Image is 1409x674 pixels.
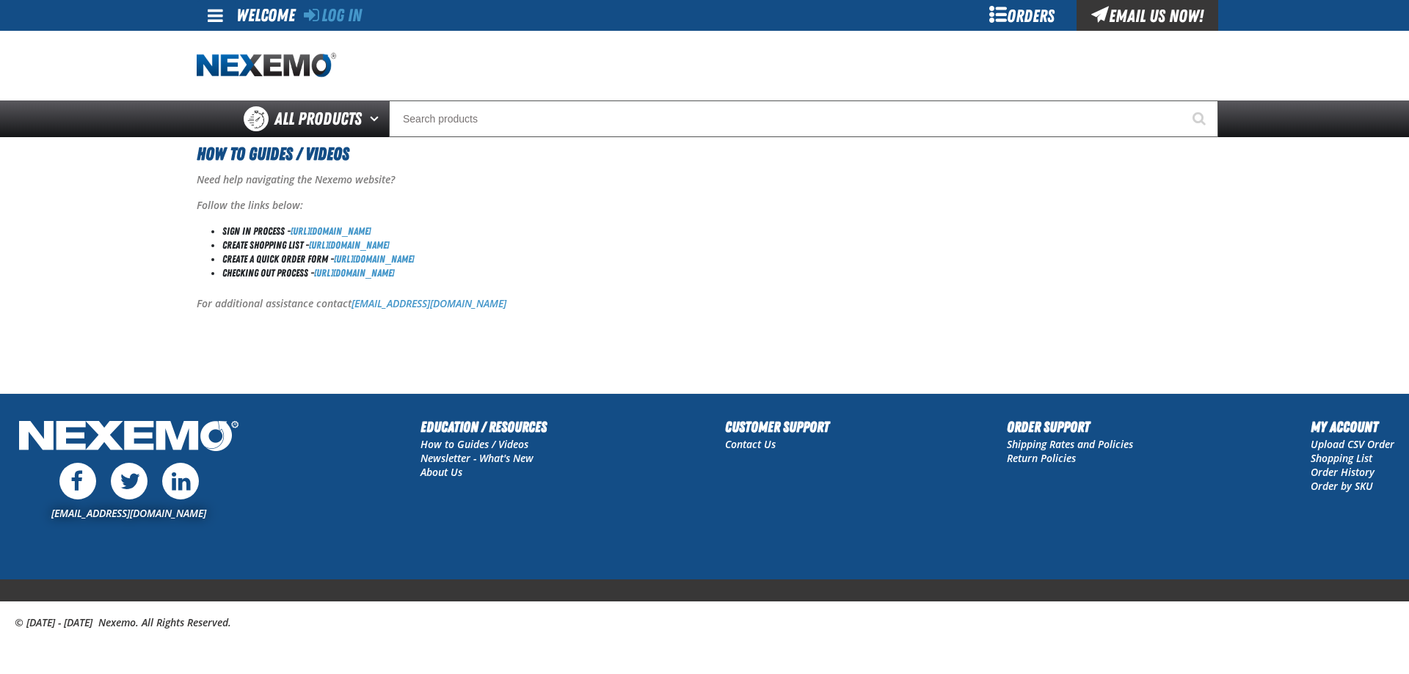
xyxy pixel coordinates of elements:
[222,238,1212,252] li: Create Shopping List -
[725,416,829,438] h2: Customer Support
[197,297,1212,311] p: For additional assistance contact
[304,5,362,26] a: Log In
[420,416,547,438] h2: Education / Resources
[291,225,371,237] a: [URL][DOMAIN_NAME]
[222,252,1212,266] li: Create a Quick Order Form -
[222,266,1212,280] li: Checking Out Process -
[420,465,462,479] a: About Us
[1182,100,1218,137] button: Start Searching
[274,106,362,132] span: All Products
[420,437,528,451] a: How to Guides / Videos
[51,506,206,520] a: [EMAIL_ADDRESS][DOMAIN_NAME]
[1311,416,1394,438] h2: My Account
[352,296,506,310] a: [EMAIL_ADDRESS][DOMAIN_NAME]
[1007,437,1133,451] a: Shipping Rates and Policies
[197,53,336,78] a: Home
[1311,479,1373,493] a: Order by SKU
[334,253,414,265] a: [URL][DOMAIN_NAME]
[197,199,1212,213] p: Follow the links below:
[197,53,336,78] img: Nexemo logo
[1007,451,1076,465] a: Return Policies
[197,144,349,164] span: How to Guides / Videos
[389,100,1218,137] input: Search
[1007,416,1133,438] h2: Order Support
[725,437,776,451] a: Contact Us
[222,224,1212,238] li: Sign In Process -
[15,416,243,459] img: Nexemo Logo
[309,239,389,251] a: [URL][DOMAIN_NAME]
[365,100,389,137] button: Open All Products pages
[197,173,1212,187] p: Need help navigating the Nexemo website?
[1311,451,1372,465] a: Shopping List
[314,267,394,279] a: [URL][DOMAIN_NAME]
[420,451,534,465] a: Newsletter - What's New
[1311,465,1375,479] a: Order History
[1311,437,1394,451] a: Upload CSV Order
